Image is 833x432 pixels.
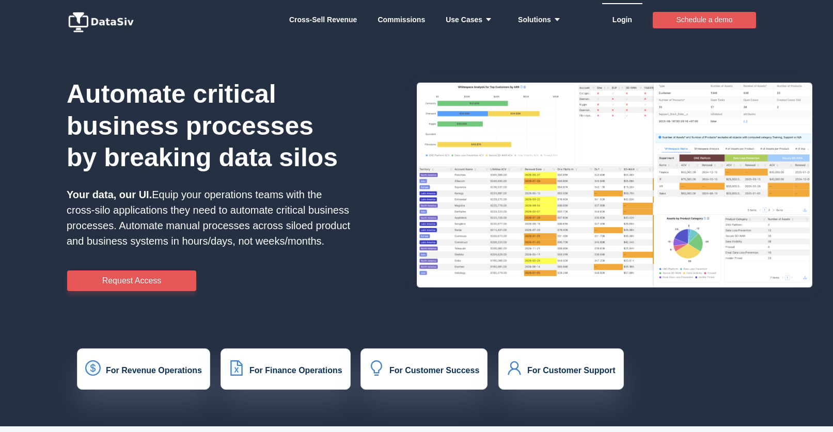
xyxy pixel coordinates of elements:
a: Commissions [378,4,425,35]
button: icon: bulbFor Customer Success [360,348,488,390]
button: Request Access [67,270,196,291]
button: icon: userFor Customer Support [498,348,624,390]
h1: Automate critical business processes by breaking data silos [67,78,351,174]
strong: Use Cases [446,15,497,24]
strong: Your data, our UI. [67,189,152,200]
a: Login [612,4,632,35]
a: Whitespace [289,4,357,35]
i: icon: caret-down [482,16,492,23]
span: Equip your operations teams with the cross-silo applications they need to automate critical busin... [67,189,350,247]
button: Schedule a demo [653,12,756,28]
a: icon: bulbFor Customer Success [369,367,479,376]
i: icon: caret-down [551,16,561,23]
img: HxQKbKb.png [417,83,812,287]
a: icon: file-excelFor Finance Operations [229,367,342,376]
button: icon: file-excelFor Finance Operations [221,348,351,390]
button: icon: dollarFor Revenue Operations [77,348,210,390]
a: icon: dollarFor Revenue Operations [85,367,202,376]
strong: Solutions [518,15,566,24]
img: logo [67,12,139,33]
a: icon: userFor Customer Support [507,367,616,376]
